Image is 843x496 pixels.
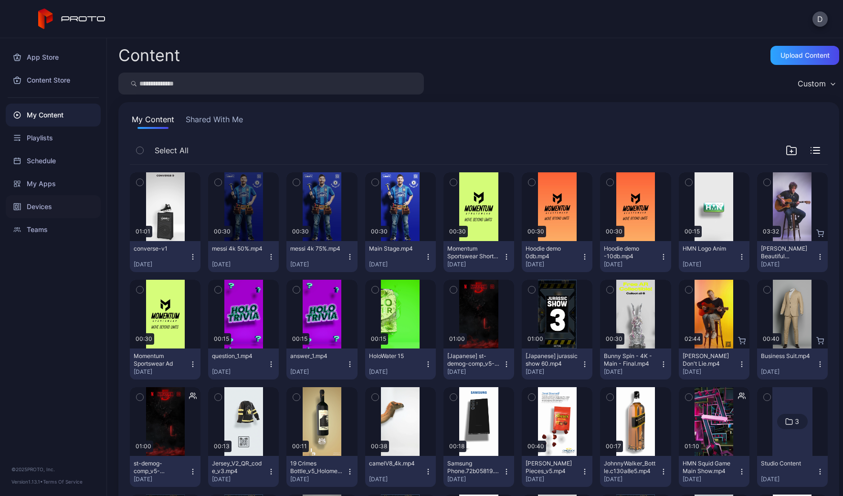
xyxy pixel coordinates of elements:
[6,69,101,92] a: Content Store
[447,261,503,268] div: [DATE]
[604,475,659,483] div: [DATE]
[604,245,656,260] div: Hoodie demo -10db.mp4
[118,47,180,63] div: Content
[793,73,839,95] button: Custom
[290,261,346,268] div: [DATE]
[369,261,424,268] div: [DATE]
[208,456,279,487] button: Jersey_V2_QR_code_v3.mp4[DATE]
[683,352,735,368] div: Ryan Pollie's Don't Lie.mp4
[290,245,343,253] div: messi 4k 75%.mp4
[212,368,267,376] div: [DATE]
[365,456,436,487] button: camelV8_4k.mp4[DATE]
[130,456,200,487] button: st-demog-comp_v5-VO_1(1).mp4[DATE]
[369,460,421,467] div: camelV8_4k.mp4
[443,348,514,380] button: [Japanese] st-demog-comp_v5-VO_1(1).mp4[DATE]
[761,245,813,260] div: Billy Morrison's Beautiful Disaster.mp4
[679,456,749,487] button: HMN Squid Game Main Show.mp4[DATE]
[761,368,816,376] div: [DATE]
[134,368,189,376] div: [DATE]
[369,368,424,376] div: [DATE]
[812,11,828,27] button: D
[757,241,828,272] button: [PERSON_NAME] Beautiful Disaster.mp4[DATE]
[369,352,421,360] div: HoloWater 15
[683,261,738,268] div: [DATE]
[286,241,357,272] button: messi 4k 75%.mp4[DATE]
[522,456,592,487] button: [PERSON_NAME] Pieces_v5.mp4[DATE]
[600,348,671,380] button: Bunny Spin - 4K - Main - Final.mp4[DATE]
[780,52,830,59] div: Upload Content
[155,145,189,156] span: Select All
[6,149,101,172] div: Schedule
[679,348,749,380] button: [PERSON_NAME] Don't Lie.mp4[DATE]
[369,245,421,253] div: Main Stage.mp4
[683,475,738,483] div: [DATE]
[369,475,424,483] div: [DATE]
[522,348,592,380] button: [Japanese] jurassic show 60.mp4[DATE]
[290,368,346,376] div: [DATE]
[365,241,436,272] button: Main Stage.mp4[DATE]
[526,245,578,260] div: Hoodie demo 0db.mp4
[526,261,581,268] div: [DATE]
[761,460,813,467] div: Studio Content
[6,127,101,149] a: Playlists
[757,348,828,380] button: Business Suit.mp4[DATE]
[6,104,101,127] a: My Content
[526,475,581,483] div: [DATE]
[134,352,186,368] div: Momentum Sportswear Ad
[604,368,659,376] div: [DATE]
[286,456,357,487] button: 19 Crimes Bottle_v5_Holomedia.mp4[DATE]
[6,218,101,241] a: Teams
[134,261,189,268] div: [DATE]
[134,245,186,253] div: converse-v1
[604,261,659,268] div: [DATE]
[290,352,343,360] div: answer_1.mp4
[134,475,189,483] div: [DATE]
[683,368,738,376] div: [DATE]
[134,460,186,475] div: st-demog-comp_v5-VO_1(1).mp4
[447,245,500,260] div: Momentum Sportswear Shorts -10db.mp4
[212,352,264,360] div: question_1.mp4
[290,460,343,475] div: 19 Crimes Bottle_v5_Holomedia.mp4
[208,241,279,272] button: messi 4k 50%.mp4[DATE]
[130,348,200,380] button: Momentum Sportswear Ad[DATE]
[447,352,500,368] div: [Japanese] st-demog-comp_v5-VO_1(1).mp4
[795,417,799,426] div: 3
[447,475,503,483] div: [DATE]
[365,348,436,380] button: HoloWater 15[DATE]
[526,368,581,376] div: [DATE]
[604,460,656,475] div: JohnnyWalker_Bottle.c130a8e5.mp4
[6,172,101,195] a: My Apps
[447,460,500,475] div: Samsung Phone.72b05819.mp4
[526,460,578,475] div: Reese Pieces_v5.mp4
[757,456,828,487] button: Studio Content[DATE]
[286,348,357,380] button: answer_1.mp4[DATE]
[11,479,43,485] span: Version 1.13.1 •
[761,261,816,268] div: [DATE]
[683,245,735,253] div: HMN Logo Anim
[212,261,267,268] div: [DATE]
[683,460,735,475] div: HMN Squid Game Main Show.mp4
[447,368,503,376] div: [DATE]
[798,79,826,88] div: Custom
[6,195,101,218] a: Devices
[679,241,749,272] button: HMN Logo Anim[DATE]
[212,475,267,483] div: [DATE]
[761,475,816,483] div: [DATE]
[130,241,200,272] button: converse-v1[DATE]
[761,352,813,360] div: Business Suit.mp4
[212,245,264,253] div: messi 4k 50%.mp4
[604,352,656,368] div: Bunny Spin - 4K - Main - Final.mp4
[770,46,839,65] button: Upload Content
[6,46,101,69] a: App Store
[600,456,671,487] button: JohnnyWalker_Bottle.c130a8e5.mp4[DATE]
[208,348,279,380] button: question_1.mp4[DATE]
[443,456,514,487] button: Samsung Phone.72b05819.mp4[DATE]
[11,465,95,473] div: © 2025 PROTO, Inc.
